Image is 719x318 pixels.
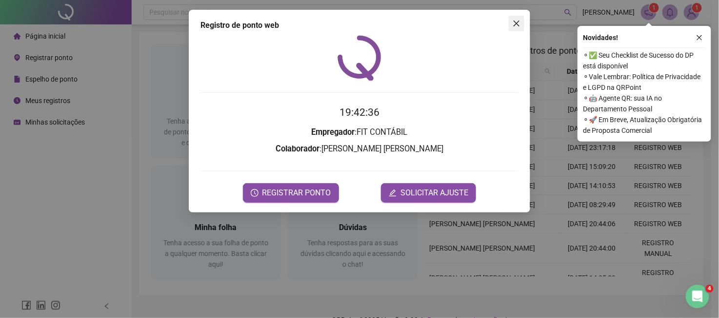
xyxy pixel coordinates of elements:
span: SOLICITAR AJUSTE [400,187,468,199]
time: 19:42:36 [340,106,379,118]
span: ⚬ ✅ Seu Checklist de Sucesso do DP está disponível [583,50,705,71]
span: clock-circle [251,189,259,197]
button: REGISTRAR PONTO [243,183,339,203]
span: edit [389,189,397,197]
button: Close [509,16,524,31]
span: ⚬ Vale Lembrar: Política de Privacidade e LGPD na QRPoint [583,71,705,93]
span: ⚬ 🤖 Agente QR: sua IA no Departamento Pessoal [583,93,705,114]
h3: : FIT CONTÁBIL [200,126,519,139]
h3: : [PERSON_NAME] [PERSON_NAME] [200,143,519,155]
span: close [696,34,703,41]
span: ⚬ 🚀 Em Breve, Atualização Obrigatória de Proposta Comercial [583,114,705,136]
strong: Colaborador [276,144,320,153]
div: Registro de ponto web [200,20,519,31]
button: editSOLICITAR AJUSTE [381,183,476,203]
span: 4 [706,285,714,293]
iframe: Intercom live chat [686,285,709,308]
span: Novidades ! [583,32,619,43]
span: REGISTRAR PONTO [262,187,331,199]
img: QRPoint [338,35,381,81]
span: close [513,20,520,27]
strong: Empregador [312,127,355,137]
